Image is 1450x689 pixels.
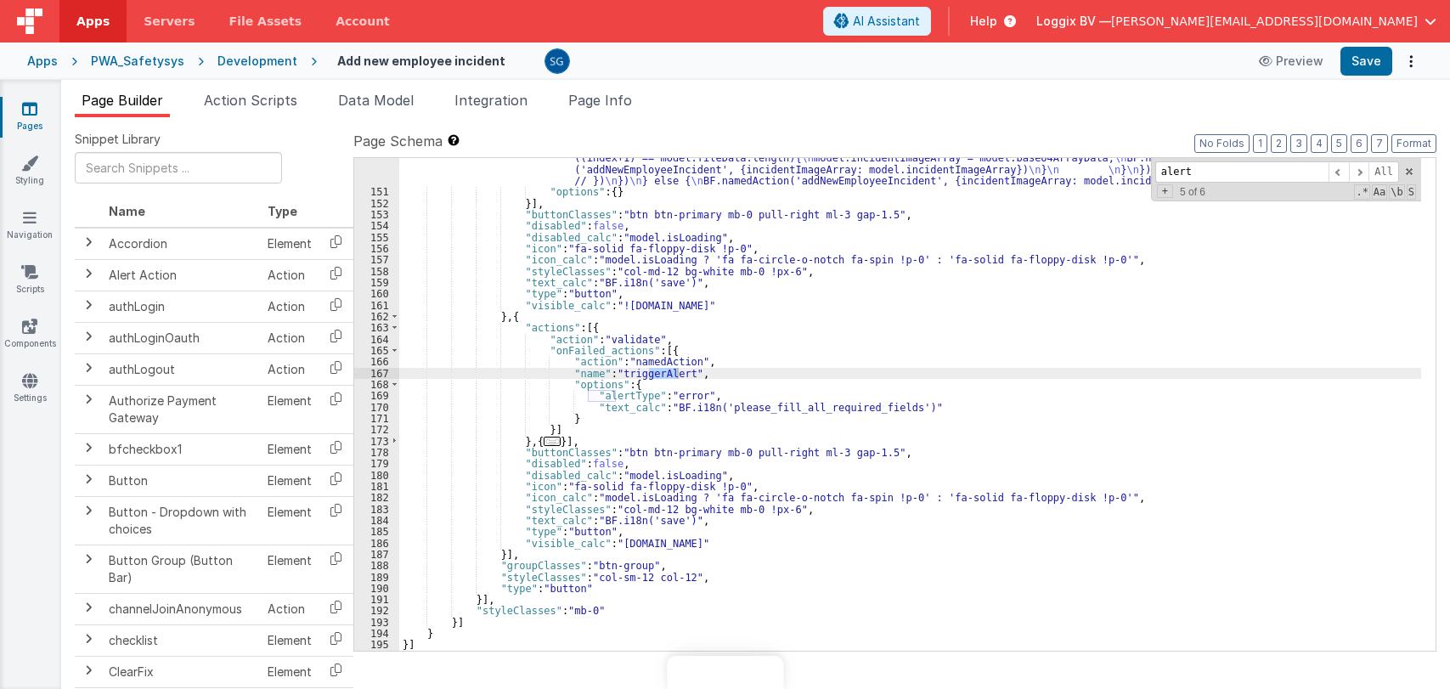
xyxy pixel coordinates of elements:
button: Loggix BV — [PERSON_NAME][EMAIL_ADDRESS][DOMAIN_NAME] [1036,13,1436,30]
div: 154 [354,220,399,231]
button: 3 [1290,134,1307,153]
div: 159 [354,277,399,288]
div: 169 [354,390,399,401]
div: 163 [354,322,399,333]
span: Apps [76,13,110,30]
td: Button - Dropdown with choices [102,496,261,545]
div: 156 [354,243,399,254]
button: Options [1399,49,1423,73]
button: No Folds [1194,134,1250,153]
td: Element [261,545,319,593]
td: Element [261,624,319,656]
span: Loggix BV — [1036,13,1111,30]
td: Accordion [102,228,261,260]
td: bfcheckbox1 [102,433,261,465]
div: 170 [354,402,399,413]
div: 155 [354,232,399,243]
td: checklist [102,624,261,656]
span: Data Model [338,92,414,109]
div: 165 [354,345,399,356]
div: 164 [354,334,399,345]
div: 153 [354,209,399,220]
div: 178 [354,447,399,458]
span: CaseSensitive Search [1372,184,1387,200]
div: 189 [354,572,399,583]
td: Button [102,465,261,496]
div: 171 [354,413,399,424]
button: 5 [1331,134,1347,153]
span: Search In Selection [1407,184,1416,200]
div: 181 [354,481,399,492]
div: 185 [354,526,399,537]
td: channelJoinAnonymous [102,593,261,624]
button: Preview [1249,48,1334,75]
div: 191 [354,594,399,605]
td: authLogout [102,353,261,385]
button: AI Assistant [823,7,931,36]
div: 180 [354,470,399,481]
td: Element [261,228,319,260]
span: Servers [144,13,195,30]
td: Action [261,291,319,322]
td: Element [261,433,319,465]
td: Element [261,496,319,545]
td: Action [261,322,319,353]
button: 6 [1351,134,1368,153]
td: authLogin [102,291,261,322]
button: Save [1340,47,1392,76]
div: 173 [354,436,399,447]
div: 192 [354,605,399,616]
span: File Assets [229,13,302,30]
button: 4 [1311,134,1328,153]
td: Action [261,353,319,385]
td: Action [261,259,319,291]
div: 190 [354,583,399,594]
span: RegExp Search [1354,184,1369,200]
div: 162 [354,311,399,322]
td: authLoginOauth [102,322,261,353]
button: Format [1391,134,1436,153]
div: 168 [354,379,399,390]
span: Page Schema [353,131,443,151]
span: Help [970,13,997,30]
h4: Add new employee incident [337,54,505,67]
div: 166 [354,356,399,367]
div: PWA_Safetysys [91,53,184,70]
div: 179 [354,458,399,469]
input: Search for [1155,161,1329,183]
div: 194 [354,628,399,639]
span: Whole Word Search [1389,184,1404,200]
td: Element [261,465,319,496]
div: 193 [354,617,399,628]
div: 151 [354,186,399,197]
span: Page Info [568,92,632,109]
span: Snippet Library [75,131,161,148]
span: AI Assistant [853,13,920,30]
div: 152 [354,198,399,209]
span: Toggel Replace mode [1157,184,1173,198]
button: 1 [1253,134,1267,153]
span: Name [109,204,145,218]
td: Action [261,593,319,624]
div: 160 [354,288,399,299]
img: 385c22c1e7ebf23f884cbf6fb2c72b80 [545,49,569,73]
div: 195 [354,639,399,650]
div: 182 [354,492,399,503]
span: Type [268,204,297,218]
span: [PERSON_NAME][EMAIL_ADDRESS][DOMAIN_NAME] [1111,13,1418,30]
button: 7 [1371,134,1388,153]
div: 183 [354,504,399,515]
span: Integration [454,92,528,109]
div: 158 [354,266,399,277]
div: 186 [354,538,399,549]
td: Element [261,656,319,687]
span: ... [544,437,561,446]
div: 157 [354,254,399,265]
button: 2 [1271,134,1287,153]
td: Button Group (Button Bar) [102,545,261,593]
div: Apps [27,53,58,70]
div: Development [217,53,297,70]
td: Element [261,385,319,433]
div: 172 [354,424,399,435]
input: Search Snippets ... [75,152,282,184]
